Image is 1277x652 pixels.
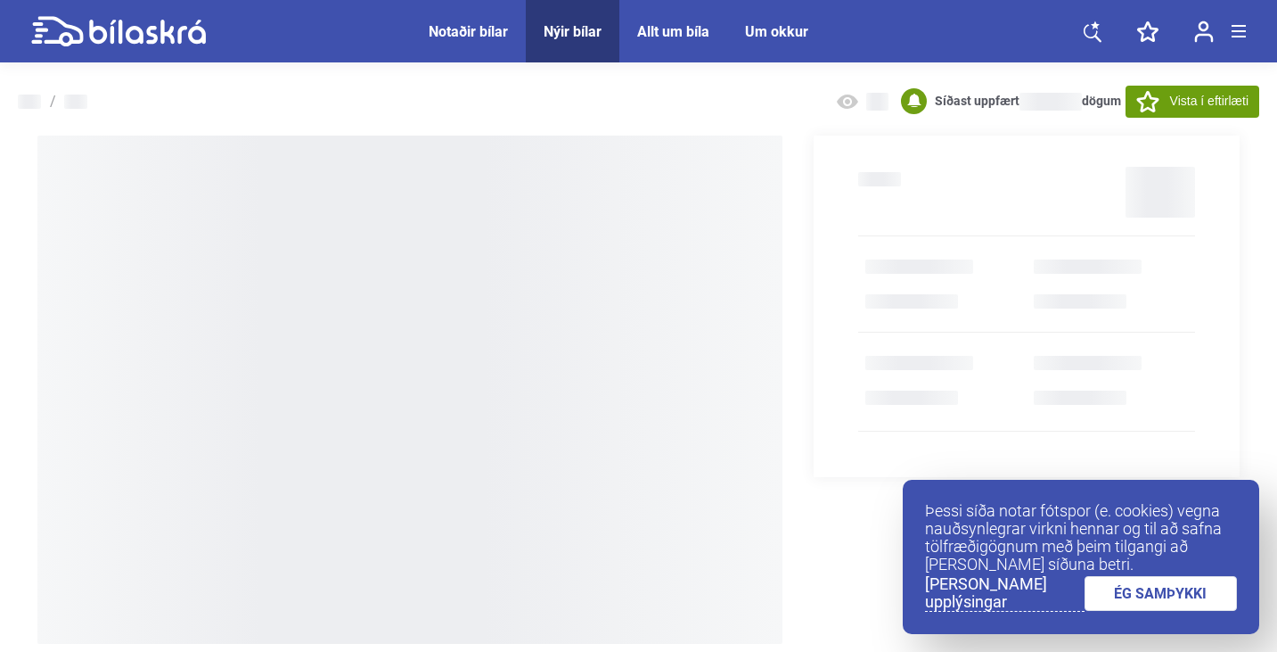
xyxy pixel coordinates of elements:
[925,502,1237,574] p: Þessi síða notar fótspor (e. cookies) vegna nauðsynlegrar virkni hennar og til að safna tölfræðig...
[1019,93,1082,111] span: NaN
[637,23,709,40] a: Allt um bíla
[1194,21,1214,43] img: user-login.svg
[935,94,1121,108] b: Síðast uppfært dögum
[1034,293,1099,309] b: undefined
[925,575,1085,612] a: [PERSON_NAME] upplýsingar
[858,172,901,186] h2: undefined
[544,23,602,40] a: Nýir bílar
[865,293,947,309] b: Nýtt ökutæki
[429,23,508,40] a: Notaðir bílar
[1170,92,1248,111] span: Vista í eftirlæti
[745,23,808,40] a: Um okkur
[1085,576,1238,611] a: ÉG SAMÞYKKI
[1126,86,1259,118] button: Vista í eftirlæti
